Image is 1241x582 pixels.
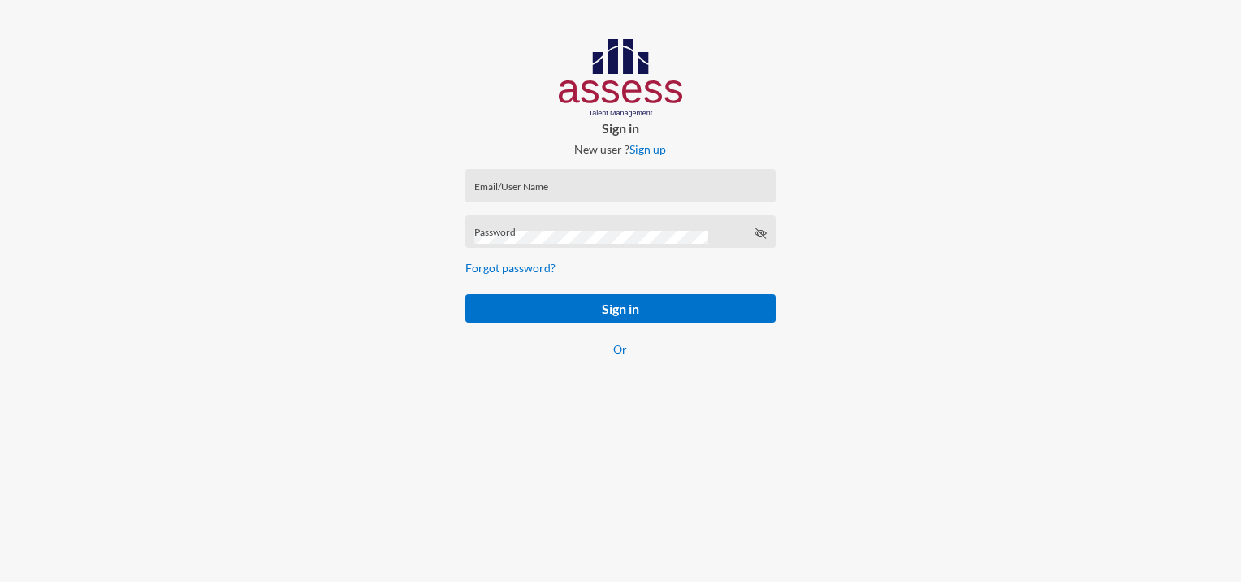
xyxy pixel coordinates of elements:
a: Forgot password? [465,261,556,275]
img: AssessLogoo.svg [559,39,683,117]
button: Sign in [465,294,775,323]
p: Or [465,342,775,356]
a: Sign up [629,142,666,156]
p: New user ? [452,142,788,156]
p: Sign in [452,120,788,136]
